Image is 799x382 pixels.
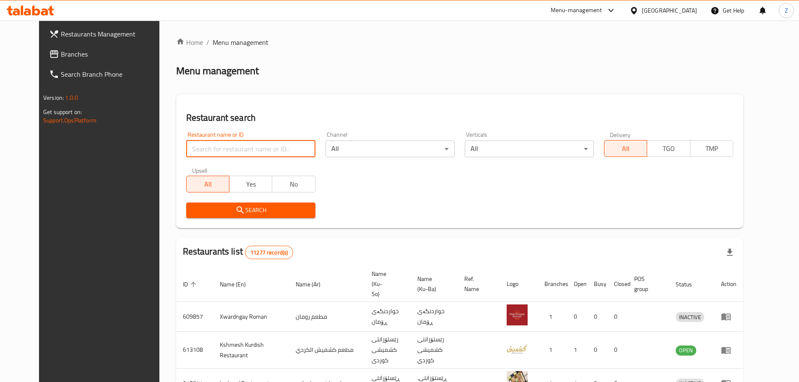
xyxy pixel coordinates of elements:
[676,346,696,355] span: OPEN
[551,5,602,16] div: Menu-management
[608,143,644,155] span: All
[192,167,208,173] label: Upsell
[365,302,411,332] td: خواردنگەی ڕۆمان
[464,274,490,294] span: Ref. Name
[42,44,172,64] a: Branches
[186,112,733,124] h2: Restaurant search
[720,242,740,262] div: Export file
[245,246,293,259] div: Total records count
[213,37,268,47] span: Menu management
[607,302,627,332] td: 0
[538,302,567,332] td: 1
[465,140,594,157] div: All
[607,332,627,369] td: 0
[186,176,229,192] button: All
[676,312,704,322] div: INACTIVE
[365,332,411,369] td: رێستۆرانتی کشمیشى كوردى
[538,332,567,369] td: 1
[587,332,607,369] td: 0
[372,269,401,299] span: Name (Ku-So)
[229,176,272,192] button: Yes
[676,279,703,289] span: Status
[183,245,294,259] h2: Restaurants list
[634,274,659,294] span: POS group
[276,178,312,190] span: No
[507,338,528,359] img: Kshmesh Kurdish Restaurant
[65,92,78,103] span: 1.0.0
[714,266,743,302] th: Action
[500,266,538,302] th: Logo
[411,302,458,332] td: خواردنگەی ڕۆمان
[538,266,567,302] th: Branches
[193,205,309,216] span: Search
[567,332,587,369] td: 1
[233,178,269,190] span: Yes
[610,132,631,138] label: Delivery
[176,37,203,47] a: Home
[690,140,733,157] button: TMP
[176,37,743,47] nav: breadcrumb
[289,332,365,369] td: مطعم كشميش الكردي
[694,143,730,155] span: TMP
[61,49,166,59] span: Branches
[642,6,697,15] div: [GEOGRAPHIC_DATA]
[176,64,259,78] h2: Menu management
[61,29,166,39] span: Restaurants Management
[272,176,315,192] button: No
[587,266,607,302] th: Busy
[567,302,587,332] td: 0
[183,279,199,289] span: ID
[213,332,289,369] td: Kshmesh Kurdish Restaurant
[245,249,293,257] span: 11277 record(s)
[42,64,172,84] a: Search Branch Phone
[176,332,213,369] td: 613108
[43,92,64,103] span: Version:
[721,345,737,355] div: Menu
[676,346,696,356] div: OPEN
[220,279,257,289] span: Name (En)
[587,302,607,332] td: 0
[604,140,647,157] button: All
[186,203,315,218] button: Search
[289,302,365,332] td: مطعم رومان
[785,6,788,15] span: Z
[676,312,704,322] span: INACTIVE
[206,37,209,47] li: /
[325,140,455,157] div: All
[43,115,96,126] a: Support.OpsPlatform
[42,24,172,44] a: Restaurants Management
[417,274,448,294] span: Name (Ku-Ba)
[567,266,587,302] th: Open
[721,312,737,322] div: Menu
[647,140,690,157] button: TGO
[176,302,213,332] td: 609857
[43,107,82,117] span: Get support on:
[61,69,166,79] span: Search Branch Phone
[607,266,627,302] th: Closed
[411,332,458,369] td: رێستۆرانتی کشمیشى كوردى
[186,140,315,157] input: Search for restaurant name or ID..
[507,304,528,325] img: Xwardngay Roman
[190,178,226,190] span: All
[651,143,687,155] span: TGO
[296,279,331,289] span: Name (Ar)
[213,302,289,332] td: Xwardngay Roman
